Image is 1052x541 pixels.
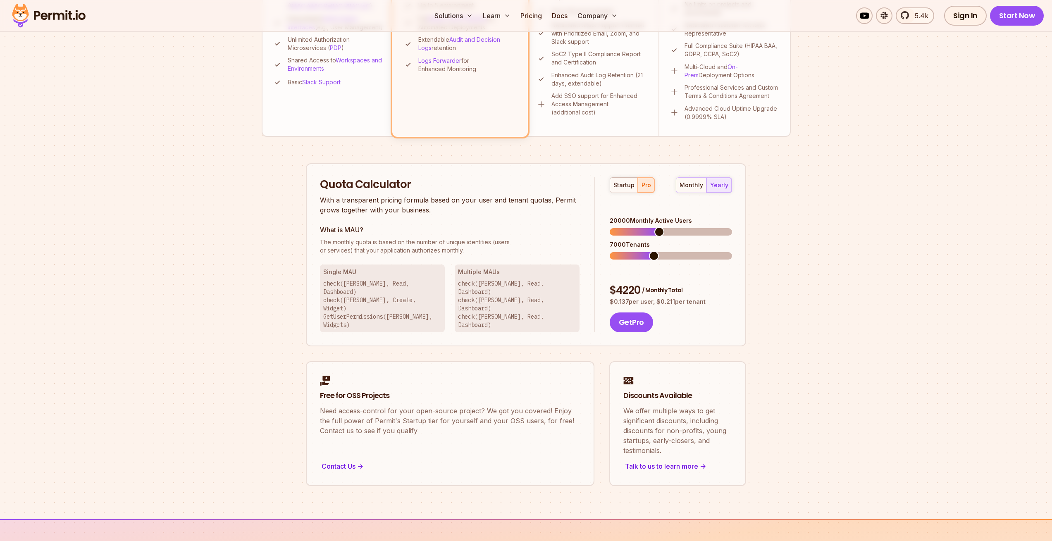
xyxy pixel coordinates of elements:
[458,268,576,276] h3: Multiple MAUs
[431,7,476,24] button: Solutions
[551,71,649,88] p: Enhanced Audit Log Retention (21 days, extendable)
[610,298,732,306] p: $ 0.137 per user, $ 0.211 per tenant
[574,7,621,24] button: Company
[623,406,732,455] p: We offer multiple ways to get significant discounts, including discounts for non-profits, young s...
[302,79,341,86] a: Slack Support
[700,461,706,471] span: ->
[330,44,341,51] a: PDP
[320,406,580,436] p: Need access-control for your open-source project? We got you covered! Enjoy the full power of Per...
[551,21,649,46] p: Dedicated Slack Support Channel with Prioritized Email, Zoom, and Slack support
[479,7,514,24] button: Learn
[610,283,732,298] div: $ 4220
[458,279,576,329] p: check([PERSON_NAME], Read, Dashboard) check([PERSON_NAME], Read, Dashboard) check([PERSON_NAME], ...
[896,7,934,24] a: 5.4k
[944,6,987,26] a: Sign In
[610,217,732,225] div: 20000 Monthly Active Users
[613,181,635,189] div: startup
[418,36,517,52] p: Extendable retention
[323,279,441,329] p: check([PERSON_NAME], Read, Dashboard) check([PERSON_NAME], Create, Widget) GetUserPermissions([PE...
[680,181,703,189] div: monthly
[288,36,384,52] p: Unlimited Authorization Microservices ( )
[551,92,649,117] p: Add SSO support for Enhanced Access Management (additional cost)
[549,7,571,24] a: Docs
[685,83,780,100] p: Professional Services and Custom Terms & Conditions Agreement
[517,7,545,24] a: Pricing
[609,361,746,486] a: Discounts AvailableWe offer multiple ways to get significant discounts, including discounts for n...
[288,56,384,73] p: Shared Access to
[418,57,461,64] a: Logs Forwarder
[623,391,732,401] h2: Discounts Available
[685,63,780,79] p: Multi-Cloud and Deployment Options
[320,238,580,255] p: or services) that your application authorizes monthly.
[910,11,928,21] span: 5.4k
[320,238,580,246] span: The monthly quota is based on the number of unique identities (users
[306,361,594,486] a: Free for OSS ProjectsNeed access-control for your open-source project? We got you covered! Enjoy ...
[685,42,780,58] p: Full Compliance Suite (HIPAA BAA, GDPR, CCPA, SoC2)
[551,50,649,67] p: SoC2 Type II Compliance Report and Certification
[357,461,363,471] span: ->
[323,268,441,276] h3: Single MAU
[623,460,732,472] div: Talk to us to learn more
[685,105,780,121] p: Advanced Cloud Uptime Upgrade (0.9999% SLA)
[610,312,653,332] button: GetPro
[610,241,732,249] div: 7000 Tenants
[418,57,517,73] p: for Enhanced Monitoring
[8,2,89,30] img: Permit logo
[990,6,1044,26] a: Start Now
[685,63,738,79] a: On-Prem
[320,177,580,192] h2: Quota Calculator
[642,286,682,294] span: / Monthly Total
[320,195,580,215] p: With a transparent pricing formula based on your user and tenant quotas, Permit grows together wi...
[418,36,500,51] a: Audit and Decision Logs
[288,78,341,86] p: Basic
[320,391,580,401] h2: Free for OSS Projects
[320,225,580,235] h3: What is MAU?
[320,460,580,472] div: Contact Us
